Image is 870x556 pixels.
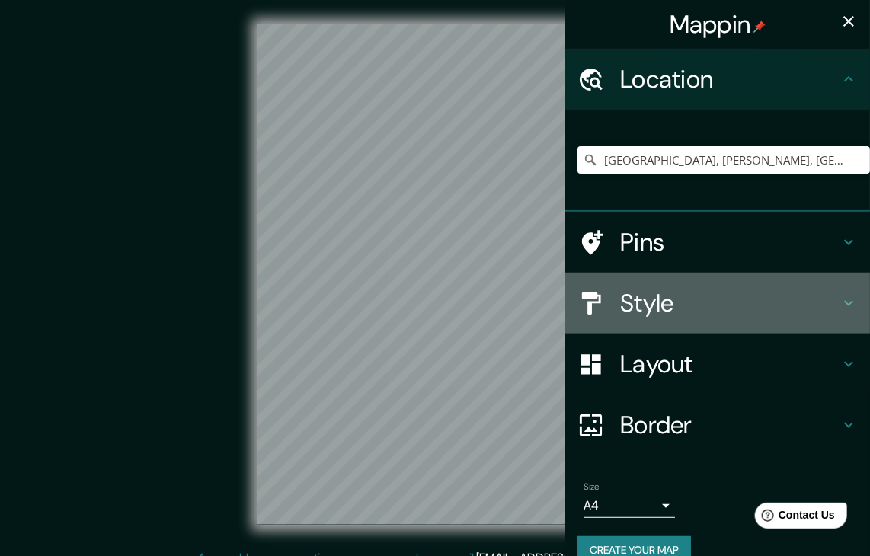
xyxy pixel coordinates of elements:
div: Layout [565,334,870,395]
label: Size [584,481,600,494]
h4: Style [620,288,840,318]
div: Location [565,49,870,110]
h4: Border [620,410,840,440]
h4: Pins [620,227,840,257]
img: pin-icon.png [753,21,766,33]
h4: Location [620,64,840,94]
h4: Mappin [670,9,766,40]
iframe: Help widget launcher [734,497,853,539]
input: Pick your city or area [577,146,870,174]
h4: Layout [620,349,840,379]
div: Style [565,273,870,334]
div: A4 [584,494,675,518]
canvas: Map [257,24,612,525]
div: Pins [565,212,870,273]
div: Border [565,395,870,455]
